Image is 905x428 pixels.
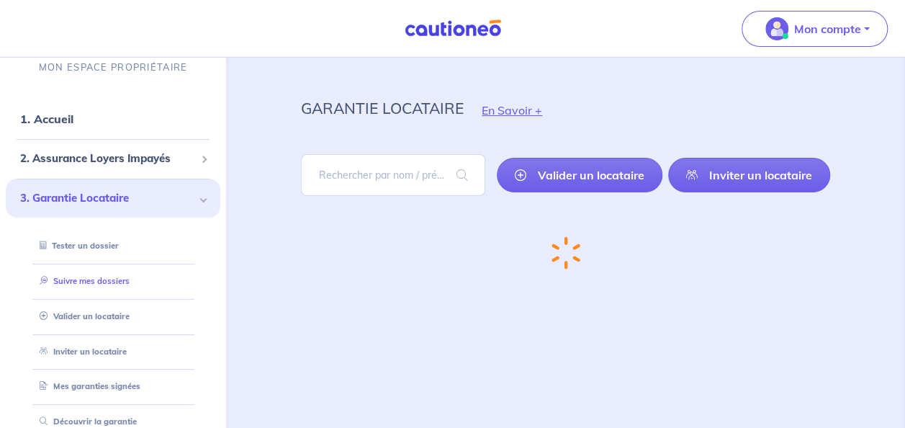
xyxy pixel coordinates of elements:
button: illu_account_valid_menu.svgMon compte [742,11,888,47]
div: Tester un dossier [23,234,203,258]
div: Suivre mes dossiers [23,269,203,293]
a: Valider un locataire [34,311,130,321]
span: 2. Assurance Loyers Impayés [20,151,195,167]
a: Inviter un locataire [668,158,830,192]
p: Mon compte [794,20,861,37]
a: Découvrir la garantie [34,416,137,427]
a: Mes garanties signées [34,381,140,391]
span: 3. Garantie Locataire [20,190,195,207]
span: search [439,155,485,195]
a: 1. Accueil [20,112,73,126]
div: 3. Garantie Locataire [6,179,220,218]
img: loading-spinner [551,236,580,269]
img: illu_account_valid_menu.svg [765,17,788,40]
a: Suivre mes dossiers [34,276,130,286]
div: 2. Assurance Loyers Impayés [6,145,220,173]
p: garantie locataire [301,95,464,121]
div: 1. Accueil [6,104,220,133]
a: Inviter un locataire [34,347,127,357]
img: Cautioneo [399,19,507,37]
button: En Savoir + [464,89,560,131]
div: Valider un locataire [23,305,203,329]
input: Rechercher par nom / prénom / mail du locataire [301,154,485,196]
a: Tester un dossier [34,241,119,251]
div: Mes garanties signées [23,375,203,398]
p: MON ESPACE PROPRIÉTAIRE [39,61,187,74]
a: Valider un locataire [497,158,662,192]
div: Inviter un locataire [23,340,203,364]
